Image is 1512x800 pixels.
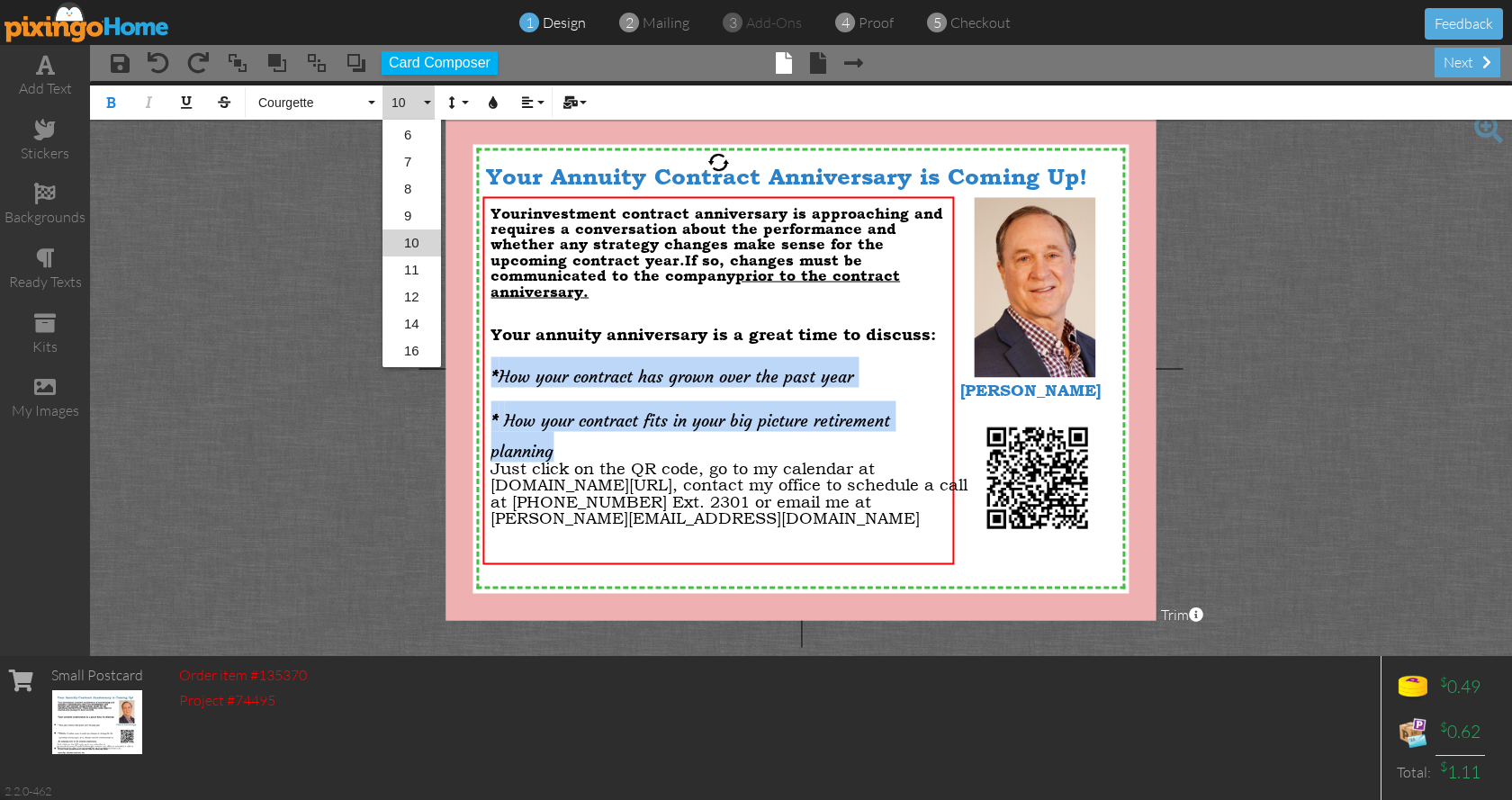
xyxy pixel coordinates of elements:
img: 20250811-193236-ef9ef3d95581-original.png [976,417,1099,540]
a: 7 [382,148,441,175]
span: 2 [625,13,634,33]
div: 10 [382,120,441,367]
button: Italic (Ctrl+I) [131,85,166,120]
button: Courgette [249,85,379,120]
td: Total: [1390,755,1435,789]
a: 16 [382,337,441,364]
div: Order item #135370 [179,665,307,686]
button: 10 [382,85,435,120]
button: Underline (Ctrl+U) [169,85,203,120]
span: mailing [643,13,689,31]
sup: $ [1440,759,1447,774]
a: 14 [382,310,441,337]
span: proof [859,13,894,31]
span: add-ons [746,13,802,31]
img: 20250813-155620-1a039d16931d-1000.jpg [974,194,1095,378]
sup: $ [1440,719,1447,734]
td: 0.62 [1435,710,1485,755]
div: next [1435,48,1500,77]
span: If so, changes must be communicated to the company [490,251,900,300]
img: 135341-1-1756926894889-cb6e929cbbec5f17-qa.jpg [52,690,142,754]
td: 0.49 [1435,665,1485,710]
span: 4 [841,13,850,33]
td: 1.11 [1435,755,1485,789]
sup: $ [1440,674,1447,689]
span: How your contract fits in your big picture retirement planning [490,410,890,462]
a: 18 [382,364,441,391]
span: [PERSON_NAME] [960,380,1101,399]
button: Colors [476,85,510,120]
button: Card Composer [382,51,498,75]
a: 11 [382,256,441,283]
img: points-icon.png [1395,670,1431,706]
button: Align [514,85,548,120]
a: 8 [382,175,441,202]
span: checkout [950,13,1011,31]
span: Your Annuity Contract Anniversary is Coming Up! [486,163,1087,190]
button: Mail Merge [556,85,590,120]
span: Trim [1161,605,1203,625]
button: Line Height [438,85,472,120]
span: Courgette [256,95,364,111]
span: prior to the contract anniversary. [490,267,900,300]
span: You investment contract anniversary is approaching and requires a conversation about the performa... [490,204,943,300]
button: Strikethrough (Ctrl+S) [207,85,241,120]
img: pixingo logo [4,2,170,42]
span: How your contract has grown over the past year [490,366,853,387]
a: 6 [382,121,441,148]
span: Just click on the QR code, go to my calendar at [DOMAIN_NAME][URL], contact my office to schedule... [490,458,967,526]
button: Bold (Ctrl+B) [94,85,128,120]
span: 1 [526,13,534,33]
a: 12 [382,283,441,310]
button: Feedback [1425,8,1503,40]
img: expense-icon.png [1395,715,1431,751]
div: Small Postcard [51,665,143,686]
span: r [520,204,527,221]
span: design [543,13,586,31]
div: Project #74495 [179,690,307,711]
a: 10 [382,229,441,256]
span: Your annuity anniversary is a great time to discuss: [490,324,936,343]
div: 2.2.0-462 [4,783,51,799]
span: 5 [933,13,941,33]
span: 10 [390,95,420,111]
a: 9 [382,202,441,229]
